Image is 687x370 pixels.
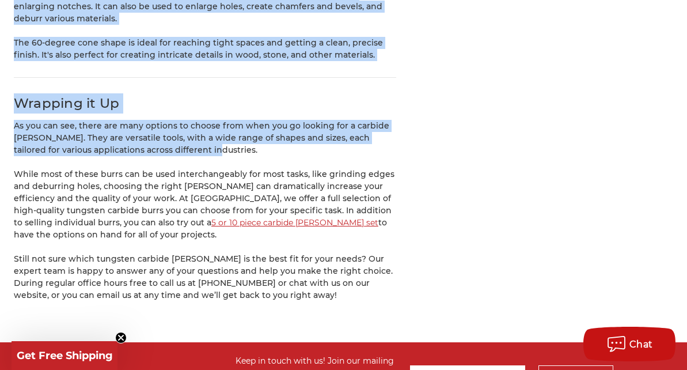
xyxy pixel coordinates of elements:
[14,253,396,301] p: Still not sure which tungsten carbide [PERSON_NAME] is the best fit for your needs? Our expert te...
[629,339,653,350] span: Chat
[14,168,396,241] p: While most of these burrs can be used interchangeably for most tasks, like grinding edges and deb...
[14,37,396,61] p: The 60-degree cone shape is ideal for reaching tight spaces and getting a clean, precise finish. ...
[17,349,113,362] span: Get Free Shipping
[12,341,117,370] div: Get Free ShippingClose teaser
[211,217,378,228] a: 5 or 10 piece carbide [PERSON_NAME] set
[14,120,396,156] p: As you can see, there are many options to choose from when you go looking for a carbide [PERSON_N...
[14,93,396,114] h2: Wrapping it Up
[115,332,127,343] button: Close teaser
[583,327,675,361] button: Chat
